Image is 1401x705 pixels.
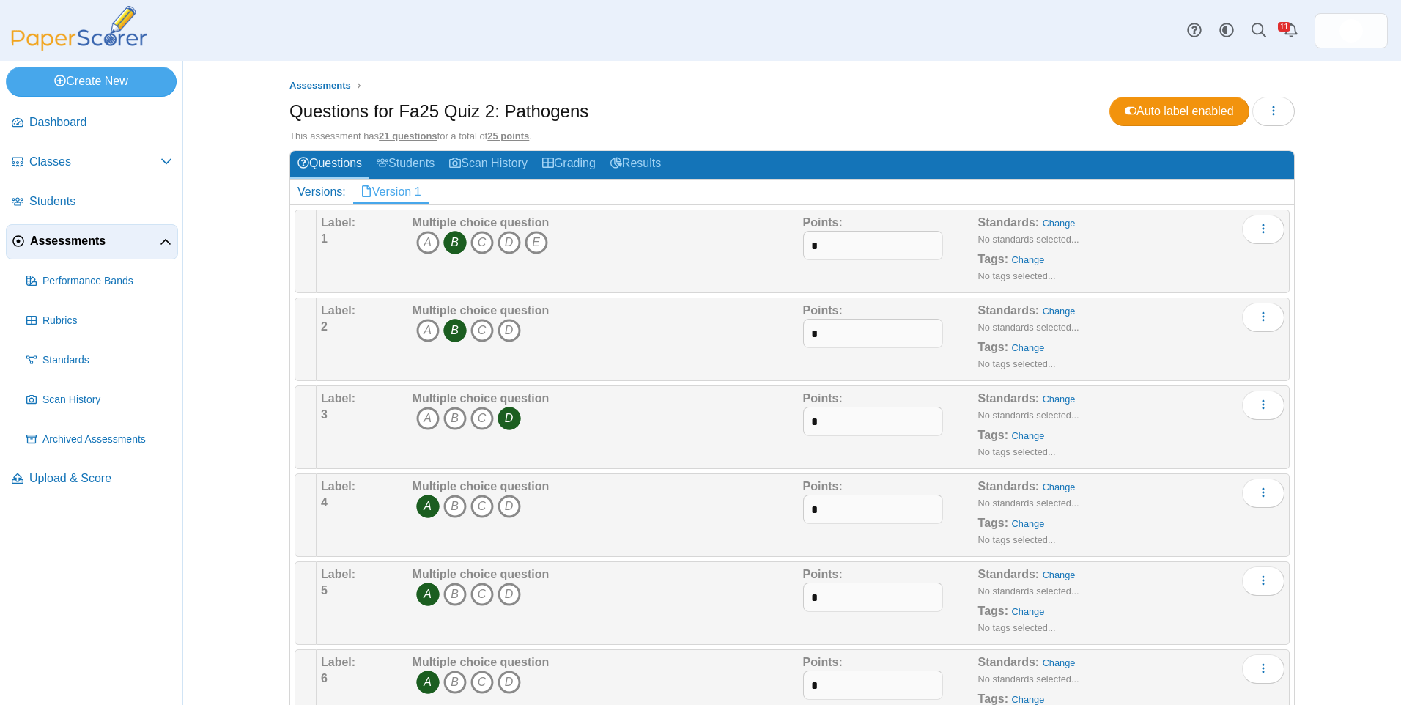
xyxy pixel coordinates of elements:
b: Points: [803,392,843,405]
a: Assessments [6,224,178,259]
a: Classes [6,145,178,180]
a: Assessments [286,77,355,95]
i: A [416,407,440,430]
b: Label: [321,304,355,317]
a: Change [1043,394,1076,405]
b: Points: [803,480,843,492]
b: Multiple choice question [413,392,550,405]
a: PaperScorer [6,40,152,53]
a: Change [1043,481,1076,492]
a: Change [1012,342,1045,353]
b: Multiple choice question [413,480,550,492]
i: A [416,583,440,606]
i: C [470,583,494,606]
small: No standards selected... [978,410,1079,421]
a: Questions [290,151,369,178]
b: Tags: [978,253,1008,265]
i: B [443,671,467,694]
a: Results [603,151,668,178]
b: Label: [321,568,355,580]
i: A [416,495,440,518]
span: Auto label enabled [1125,105,1234,117]
span: Students [29,193,172,210]
a: Dashboard [6,106,178,141]
i: B [443,407,467,430]
small: No tags selected... [978,270,1056,281]
i: B [443,583,467,606]
a: Change [1043,218,1076,229]
a: Change [1012,606,1045,617]
a: Change [1043,657,1076,668]
a: Upload & Score [6,462,178,497]
div: Versions: [290,180,353,204]
small: No tags selected... [978,534,1056,545]
i: B [443,319,467,342]
b: Multiple choice question [413,656,550,668]
small: No standards selected... [978,234,1079,245]
button: More options [1242,303,1284,332]
button: More options [1242,391,1284,420]
button: More options [1242,479,1284,508]
a: Version 1 [353,180,429,204]
b: Tags: [978,605,1008,617]
span: Rubrics [42,314,172,328]
b: 1 [321,232,328,245]
a: Change [1043,569,1076,580]
i: B [443,495,467,518]
b: 5 [321,584,328,597]
small: No standards selected... [978,586,1079,597]
a: Students [6,185,178,220]
b: Standards: [978,216,1040,229]
b: 2 [321,320,328,333]
b: Standards: [978,656,1040,668]
b: Points: [803,568,843,580]
span: Performance Bands [42,274,172,289]
b: 6 [321,672,328,684]
b: Points: [803,656,843,668]
a: Auto label enabled [1109,97,1249,126]
span: Dashboard [29,114,172,130]
small: No tags selected... [978,622,1056,633]
i: C [470,319,494,342]
i: D [498,231,521,254]
a: Change [1043,306,1076,317]
a: Change [1012,694,1045,705]
i: C [470,671,494,694]
i: E [525,231,548,254]
a: Scan History [442,151,535,178]
b: Multiple choice question [413,216,550,229]
span: Assessments [289,80,351,91]
button: More options [1242,566,1284,596]
b: Points: [803,216,843,229]
a: Create New [6,67,177,96]
img: PaperScorer [6,6,152,51]
small: No tags selected... [978,446,1056,457]
i: B [443,231,467,254]
i: D [498,495,521,518]
small: No standards selected... [978,322,1079,333]
button: More options [1242,215,1284,244]
i: C [470,231,494,254]
a: Standards [21,343,178,378]
span: Assessments [30,233,160,249]
a: Scan History [21,383,178,418]
b: Multiple choice question [413,304,550,317]
a: Rubrics [21,303,178,339]
a: Change [1012,518,1045,529]
b: Label: [321,656,355,668]
b: Label: [321,480,355,492]
u: 25 points [487,130,529,141]
span: Scan History [42,393,172,407]
i: D [498,671,521,694]
a: Archived Assessments [21,422,178,457]
img: ps.hreErqNOxSkiDGg1 [1339,19,1363,43]
i: C [470,495,494,518]
b: Tags: [978,341,1008,353]
b: Multiple choice question [413,568,550,580]
a: Change [1012,254,1045,265]
b: Tags: [978,429,1008,441]
b: Tags: [978,693,1008,705]
b: Label: [321,392,355,405]
b: 3 [321,408,328,421]
span: Upload & Score [29,470,172,487]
